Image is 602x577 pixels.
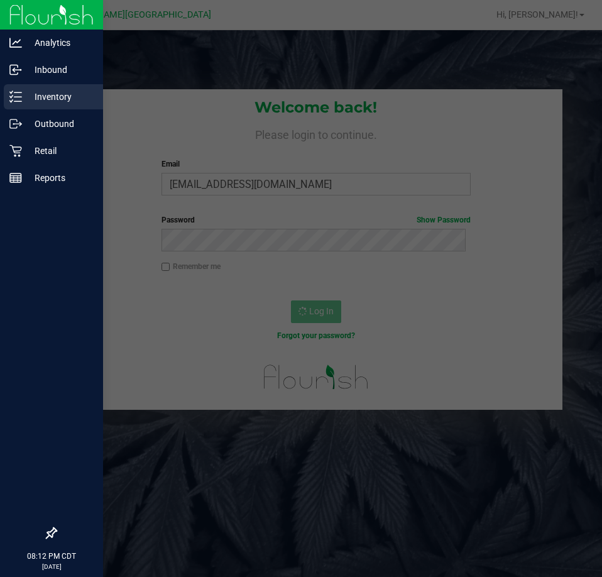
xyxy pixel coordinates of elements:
[22,35,97,50] p: Analytics
[9,118,22,130] inline-svg: Outbound
[22,89,97,104] p: Inventory
[22,62,97,77] p: Inbound
[9,36,22,49] inline-svg: Analytics
[22,143,97,158] p: Retail
[9,172,22,184] inline-svg: Reports
[22,170,97,185] p: Reports
[6,562,97,571] p: [DATE]
[6,551,97,562] p: 08:12 PM CDT
[22,116,97,131] p: Outbound
[9,63,22,76] inline-svg: Inbound
[9,91,22,103] inline-svg: Inventory
[9,145,22,157] inline-svg: Retail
